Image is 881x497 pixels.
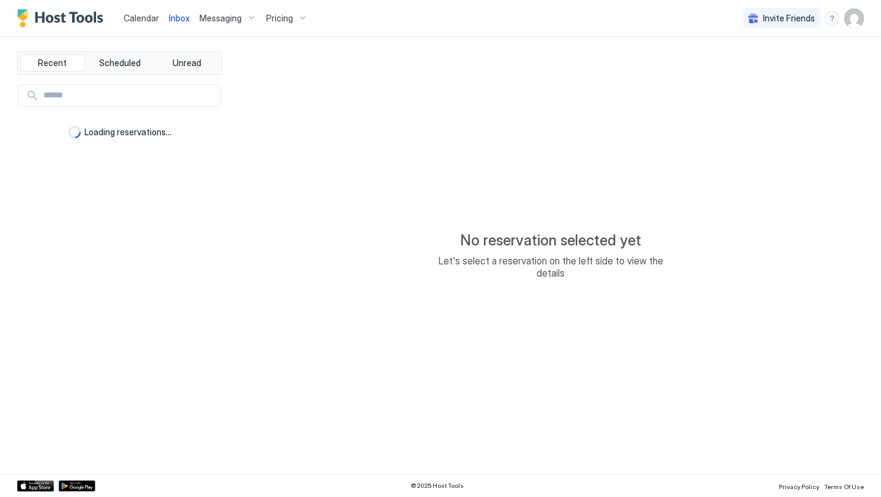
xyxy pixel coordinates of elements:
button: Scheduled [87,54,152,72]
span: Privacy Policy [779,483,819,490]
a: Calendar [124,12,159,24]
a: Inbox [169,12,190,24]
span: Scheduled [99,58,141,69]
div: tab-group [17,51,222,75]
span: Terms Of Use [824,483,864,490]
span: Loading reservations... [84,127,171,138]
span: Let's select a reservation on the left side to view the details [428,255,673,279]
span: Calendar [124,13,159,23]
span: Unread [173,58,201,69]
span: No reservation selected yet [460,231,641,250]
button: Unread [154,54,219,72]
a: Google Play Store [59,480,95,491]
a: App Store [17,480,54,491]
input: Input Field [39,85,220,106]
span: Messaging [199,13,242,24]
a: Terms Of Use [824,479,864,492]
div: loading [69,126,81,138]
a: Privacy Policy [779,479,819,492]
div: menu [825,11,839,26]
span: © 2025 Host Tools [411,482,464,490]
a: Host Tools Logo [17,9,109,28]
span: Invite Friends [763,13,815,24]
span: Recent [38,58,67,69]
div: User profile [844,9,864,28]
span: Inbox [169,13,190,23]
button: Recent [20,54,85,72]
span: Pricing [266,13,293,24]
